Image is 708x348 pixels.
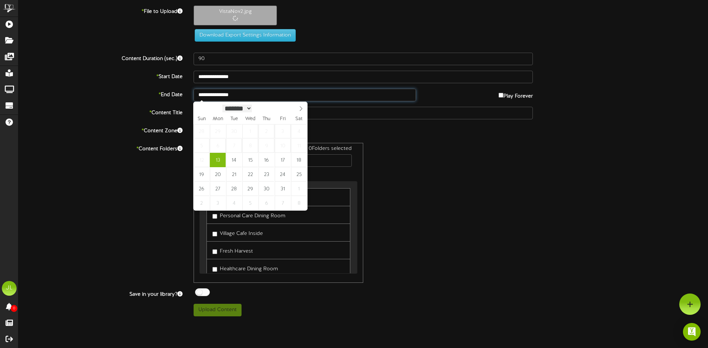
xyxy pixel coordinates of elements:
label: Village Cafe Inside [212,228,263,238]
span: October 9, 2025 [258,138,274,153]
label: Personal Care Dining Room [212,210,285,220]
button: Upload Content [194,304,242,316]
span: October 23, 2025 [258,167,274,182]
span: October 26, 2025 [194,182,209,196]
span: October 18, 2025 [291,153,307,167]
span: October 29, 2025 [242,182,258,196]
span: October 10, 2025 [275,138,291,153]
label: File to Upload [13,6,188,15]
label: Content Zone [13,125,188,135]
div: JL [2,281,17,296]
button: Download Export Settings Information [195,29,296,42]
span: October 24, 2025 [275,167,291,182]
span: September 28, 2025 [194,124,209,138]
span: Fri [275,117,291,122]
span: October 21, 2025 [226,167,242,182]
span: November 7, 2025 [275,196,291,210]
input: Fresh Harvest [212,249,217,254]
span: November 3, 2025 [210,196,226,210]
input: Personal Care Dining Room [212,214,217,219]
span: October 25, 2025 [291,167,307,182]
span: Sat [291,117,307,122]
span: October 2, 2025 [258,124,274,138]
input: Title of this Content [194,107,533,119]
label: Content Duration (sec.) [13,53,188,63]
span: October 14, 2025 [226,153,242,167]
input: Village Cafe Inside [212,232,217,236]
span: October 5, 2025 [194,138,209,153]
span: September 29, 2025 [210,124,226,138]
span: October 30, 2025 [258,182,274,196]
span: November 5, 2025 [242,196,258,210]
label: Play Forever [499,89,533,100]
span: November 1, 2025 [291,182,307,196]
span: October 1, 2025 [242,124,258,138]
span: 0 [11,305,17,312]
label: Start Date [13,71,188,81]
span: November 4, 2025 [226,196,242,210]
span: November 8, 2025 [291,196,307,210]
span: Thu [258,117,275,122]
label: Content Folders [13,143,188,153]
span: October 19, 2025 [194,167,209,182]
span: October 22, 2025 [242,167,258,182]
span: November 6, 2025 [258,196,274,210]
span: October 11, 2025 [291,138,307,153]
label: Content Title [13,107,188,117]
label: Healthcare Dining Room [212,263,278,273]
span: Mon [210,117,226,122]
span: October 7, 2025 [226,138,242,153]
span: October 16, 2025 [258,153,274,167]
span: Tue [226,117,242,122]
a: Download Export Settings Information [191,32,296,38]
input: Healthcare Dining Room [212,267,217,272]
span: September 30, 2025 [226,124,242,138]
label: Save in your library? [13,288,188,298]
span: Wed [242,117,258,122]
span: October 31, 2025 [275,182,291,196]
span: October 17, 2025 [275,153,291,167]
div: Open Intercom Messenger [683,323,701,341]
span: October 8, 2025 [242,138,258,153]
span: October 27, 2025 [210,182,226,196]
span: November 2, 2025 [194,196,209,210]
label: End Date [13,89,188,99]
span: October 13, 2025 [210,153,226,167]
span: October 20, 2025 [210,167,226,182]
span: October 28, 2025 [226,182,242,196]
span: October 4, 2025 [291,124,307,138]
label: Fresh Harvest [212,245,253,255]
span: October 6, 2025 [210,138,226,153]
span: October 3, 2025 [275,124,291,138]
input: Year [252,105,278,112]
span: October 15, 2025 [242,153,258,167]
span: Sun [194,117,210,122]
input: Play Forever [499,93,503,98]
span: October 12, 2025 [194,153,209,167]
